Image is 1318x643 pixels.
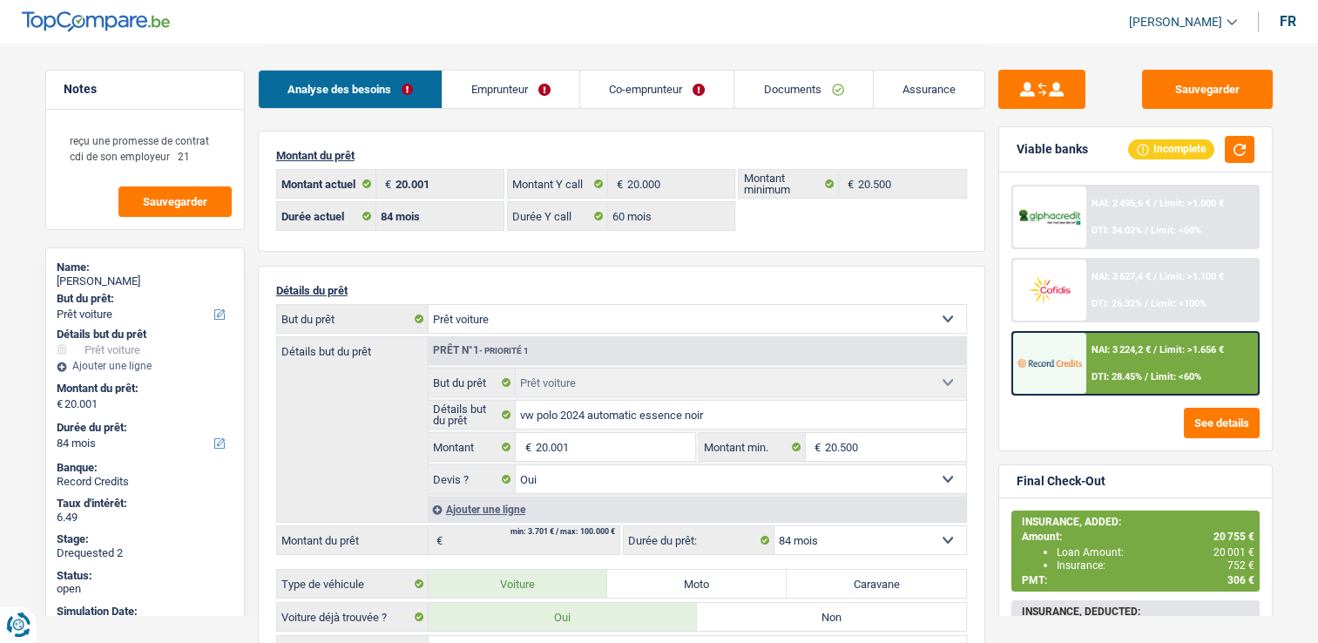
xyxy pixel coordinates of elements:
[508,202,608,230] label: Durée Y call
[1092,225,1142,236] span: DTI: 34.02%
[57,605,233,619] div: Simulation Date:
[1092,271,1151,282] span: NAI: 3 627,4 €
[57,360,233,372] div: Ajouter une ligne
[277,202,377,230] label: Durée actuel
[376,170,395,198] span: €
[1017,207,1082,227] img: AlphaCredit
[734,71,872,108] a: Documents
[1115,8,1237,37] a: [PERSON_NAME]
[1159,198,1224,209] span: Limit: >1.000 €
[22,11,170,32] img: TopCompare Logo
[607,570,787,598] label: Moto
[276,284,967,297] p: Détails du prêt
[57,532,233,546] div: Stage:
[1057,546,1254,558] div: Loan Amount:
[1213,546,1254,558] span: 20 001 €
[510,528,615,536] div: min: 3.701 € / max: 100.000 €
[1129,15,1222,30] span: [PERSON_NAME]
[1159,271,1224,282] span: Limit: >1.100 €
[57,497,233,511] div: Taux d'intérêt:
[1022,574,1254,586] div: PMT:
[697,603,966,631] label: Non
[1092,198,1151,209] span: NAI: 2 495,6 €
[429,401,517,429] label: Détails but du prêt
[428,497,966,522] div: Ajouter une ligne
[1151,371,1201,382] span: Limit: <60%
[57,292,230,306] label: But du prêt:
[277,170,377,198] label: Montant actuel
[429,603,698,631] label: Oui
[57,397,63,411] span: €
[57,421,230,435] label: Durée du prêt:
[118,186,232,217] button: Sauvegarder
[1022,516,1254,528] div: INSURANCE, ADDED:
[1227,574,1254,586] span: 306 €
[57,382,230,396] label: Montant du prêt:
[1017,274,1082,306] img: Cofidis
[57,511,233,525] div: 6.49
[839,170,858,198] span: €
[1017,474,1105,489] div: Final Check-Out
[57,261,233,274] div: Name:
[508,170,608,198] label: Montant Y call
[57,546,233,560] div: Drequested 2
[1280,13,1296,30] div: fr
[57,328,233,342] div: Détails but du prêt
[1017,142,1088,157] div: Viable banks
[428,526,447,554] span: €
[429,465,517,493] label: Devis ?
[429,369,517,396] label: But du prêt
[1128,139,1214,159] div: Incomplete
[516,433,535,461] span: €
[57,582,233,596] div: open
[277,570,429,598] label: Type de véhicule
[1092,371,1142,382] span: DTI: 28.45%
[1022,531,1254,543] div: Amount:
[580,71,733,108] a: Co-emprunteur
[1213,531,1254,543] span: 20 755 €
[143,196,207,207] span: Sauvegarder
[276,149,967,162] p: Montant du prêt
[1145,371,1148,382] span: /
[1017,347,1082,379] img: Record Credits
[1142,70,1273,109] button: Sauvegarder
[429,433,517,461] label: Montant
[443,71,579,108] a: Emprunteur
[739,170,839,198] label: Montant minimum
[1022,606,1254,618] div: INSURANCE, DEDUCTED:
[1145,298,1148,309] span: /
[806,433,825,461] span: €
[608,170,627,198] span: €
[1151,298,1206,309] span: Limit: <100%
[1153,198,1157,209] span: /
[277,337,428,357] label: Détails but du prêt
[874,71,984,108] a: Assurance
[277,603,429,631] label: Voiture déjà trouvée ?
[57,569,233,583] div: Status:
[1159,344,1224,355] span: Limit: >1.656 €
[57,461,233,475] div: Banque:
[277,526,428,554] label: Montant du prêt
[429,345,533,356] div: Prêt n°1
[64,82,226,97] h5: Notes
[787,570,966,598] label: Caravane
[429,570,608,598] label: Voiture
[1184,408,1260,438] button: See details
[1153,271,1157,282] span: /
[700,433,806,461] label: Montant min.
[57,475,233,489] div: Record Credits
[1151,225,1201,236] span: Limit: <60%
[57,274,233,288] div: [PERSON_NAME]
[1145,225,1148,236] span: /
[1092,344,1151,355] span: NAI: 3 224,2 €
[479,346,529,355] span: - Priorité 1
[259,71,442,108] a: Analyse des besoins
[1092,298,1142,309] span: DTI: 26.32%
[1227,559,1254,572] span: 752 €
[1153,344,1157,355] span: /
[277,305,429,333] label: But du prêt
[1057,559,1254,572] div: Insurance:
[624,526,774,554] label: Durée du prêt:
